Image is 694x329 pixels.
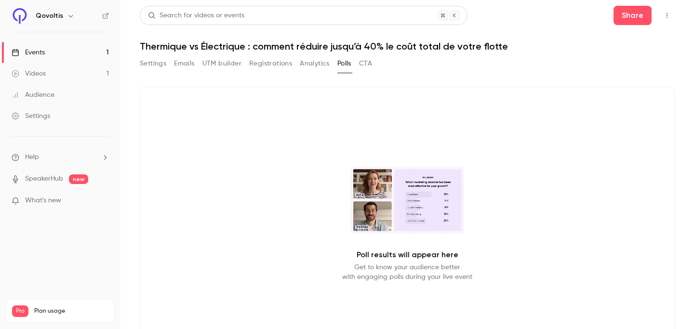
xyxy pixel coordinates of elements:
p: Poll results will appear here [357,249,458,261]
button: Polls [337,56,351,71]
span: Plan usage [34,307,108,315]
h6: Qovoltis [36,11,63,21]
button: Registrations [249,56,292,71]
button: Emails [174,56,194,71]
span: Pro [12,305,28,317]
div: Audience [12,90,54,100]
div: Search for videos or events [148,11,244,21]
div: Settings [12,111,50,121]
iframe: Noticeable Trigger [97,197,109,205]
p: Get to know your audience better with engaging polls during your live event [342,263,472,282]
span: new [69,174,88,184]
button: Analytics [300,56,330,71]
span: What's new [25,196,61,206]
div: Events [12,48,45,57]
li: help-dropdown-opener [12,152,109,162]
span: Help [25,152,39,162]
button: CTA [359,56,372,71]
button: Settings [140,56,166,71]
h1: Thermique vs Électrique : comment réduire jusqu’à 40% le coût total de votre flotte [140,40,675,52]
img: Qovoltis [12,8,27,24]
div: Videos [12,69,46,79]
button: UTM builder [202,56,241,71]
button: Share [614,6,652,25]
a: SpeakerHub [25,174,63,184]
